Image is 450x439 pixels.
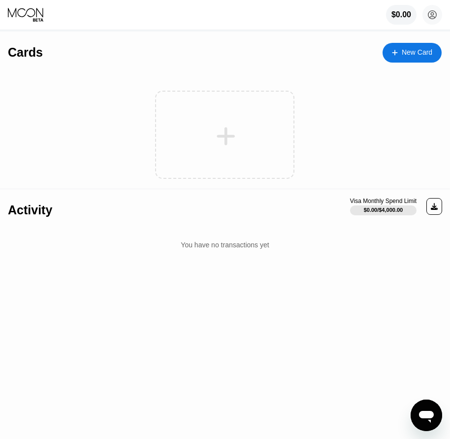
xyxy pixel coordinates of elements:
[364,207,403,213] div: $0.00 / $4,000.00
[8,203,52,217] div: Activity
[8,231,442,259] div: You have no transactions yet
[386,5,417,25] div: $0.00
[8,45,43,60] div: Cards
[350,198,417,215] div: Visa Monthly Spend Limit$0.00/$4,000.00
[350,198,417,204] div: Visa Monthly Spend Limit
[402,48,432,57] div: New Card
[411,400,442,431] iframe: Button to launch messaging window
[383,43,442,63] div: New Card
[391,10,411,19] div: $0.00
